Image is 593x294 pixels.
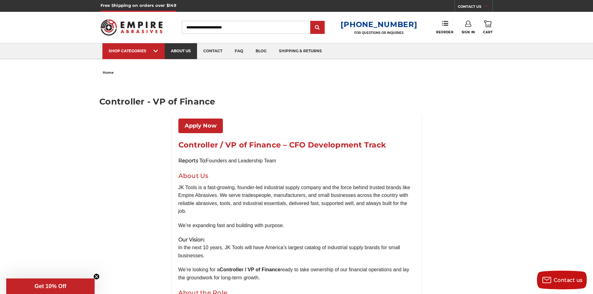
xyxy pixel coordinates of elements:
[483,30,492,34] span: Cart
[554,277,583,283] span: Contact us
[178,184,415,215] p: JK Tools is a fast-growing, founder-led industrial supply company and the force behind trusted br...
[197,43,228,59] a: contact
[178,157,415,165] p: Founders and Leadership Team
[341,20,417,29] a: [PHONE_NUMBER]
[178,139,415,151] h1: Controller / VP of Finance – CFO Development Track
[228,43,249,59] a: faq
[178,171,415,180] h2: About Us
[220,267,280,272] b: Controller / VP of Finance
[458,3,492,12] a: CONTACT US
[178,222,415,230] p: We’re expanding fast and building with purpose.
[6,278,95,294] div: Get 10% OffClose teaser
[436,21,453,34] a: Reorder
[93,273,100,280] button: Close teaser
[311,21,324,34] input: Submit
[99,97,494,106] h1: Controller - VP of Finance
[273,43,328,59] a: shipping & returns
[537,271,587,289] button: Contact us
[101,15,163,40] img: Empire Abrasives
[109,49,158,53] div: SHOP CATEGORIES
[462,30,475,34] span: Sign In
[249,43,273,59] a: blog
[165,43,197,59] a: about us
[178,158,206,164] strong: Reports To:
[178,236,415,260] p: In the next 10 years, JK Tools will have America’s largest catalog of industrial supply brands fo...
[341,31,417,35] p: FOR QUESTIONS OR INQUIRIES
[178,266,415,282] p: We’re looking for a ready to take ownership of our financial operations and lay the groundwork fo...
[483,21,492,34] a: Cart
[178,119,223,133] a: Apply Now
[178,237,205,243] strong: Our Vision:
[436,30,453,34] span: Reorder
[103,70,114,75] span: home
[35,283,66,289] span: Get 10% Off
